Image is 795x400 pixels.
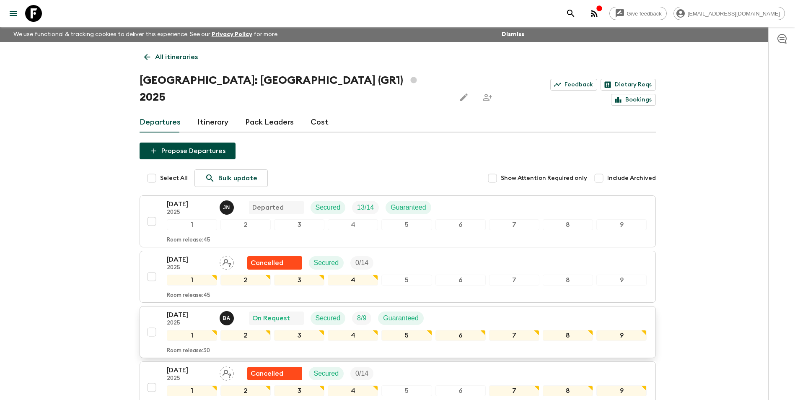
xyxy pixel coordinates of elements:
span: Byron Anderson [220,314,236,320]
span: Assign pack leader [220,258,234,265]
h1: [GEOGRAPHIC_DATA]: [GEOGRAPHIC_DATA] (GR1) 2025 [140,72,449,106]
a: Bookings [611,94,656,106]
a: Bulk update [194,169,268,187]
a: Itinerary [197,112,228,132]
div: 9 [596,385,647,396]
p: B A [223,315,230,322]
span: [EMAIL_ADDRESS][DOMAIN_NAME] [683,10,785,17]
div: 8 [543,330,593,341]
p: Cancelled [251,258,283,268]
div: Flash Pack cancellation [247,256,302,270]
div: 9 [596,219,647,230]
div: 2 [220,330,271,341]
p: [DATE] [167,310,213,320]
a: All itineraries [140,49,202,65]
div: Flash Pack cancellation [247,367,302,380]
div: 5 [381,330,432,341]
p: 2025 [167,320,213,327]
div: 7 [489,330,539,341]
div: 8 [543,275,593,286]
div: Secured [311,201,346,214]
p: Secured [316,203,341,213]
a: Feedback [550,79,597,91]
span: Include Archived [607,174,656,182]
div: 7 [489,219,539,230]
p: Bulk update [218,173,257,183]
button: menu [5,5,22,22]
button: [DATE]2025Byron AndersonOn RequestSecuredTrip FillGuaranteed123456789Room release:30 [140,306,656,358]
div: Secured [311,312,346,325]
div: 6 [435,219,486,230]
div: 1 [167,385,217,396]
p: Guaranteed [391,203,426,213]
p: Guaranteed [383,313,419,323]
div: 3 [274,330,324,341]
div: 9 [596,275,647,286]
p: Secured [314,369,339,379]
button: Dismiss [500,29,526,40]
p: Room release: 45 [167,237,210,244]
p: Room release: 45 [167,292,210,299]
p: 8 / 9 [357,313,366,323]
p: Secured [314,258,339,268]
p: [DATE] [167,255,213,265]
button: [DATE]2025Assign pack leaderFlash Pack cancellationSecuredTrip Fill123456789Room release:45 [140,251,656,303]
p: 2025 [167,265,213,271]
div: 4 [328,219,378,230]
a: Pack Leaders [245,112,294,132]
p: We use functional & tracking cookies to deliver this experience. See our for more. [10,27,282,42]
div: 2 [220,385,271,396]
p: Room release: 30 [167,348,210,354]
div: Trip Fill [350,256,373,270]
div: 5 [381,219,432,230]
button: search adventures [562,5,579,22]
div: 8 [543,385,593,396]
div: 6 [435,275,486,286]
div: Secured [309,256,344,270]
p: All itineraries [155,52,198,62]
span: Show Attention Required only [501,174,587,182]
p: 0 / 14 [355,369,368,379]
p: [DATE] [167,199,213,209]
span: Give feedback [622,10,666,17]
div: [EMAIL_ADDRESS][DOMAIN_NAME] [673,7,785,20]
button: Propose Departures [140,143,236,159]
p: Secured [316,313,341,323]
button: [DATE]2025Janita NurmiDepartedSecuredTrip FillGuaranteed123456789Room release:45 [140,195,656,247]
div: 5 [381,385,432,396]
div: 5 [381,275,432,286]
div: Secured [309,367,344,380]
button: BA [220,311,236,325]
p: [DATE] [167,365,213,375]
div: 1 [167,219,217,230]
div: 8 [543,219,593,230]
div: 3 [274,219,324,230]
div: 1 [167,330,217,341]
div: Trip Fill [352,201,379,214]
p: 2025 [167,375,213,382]
div: Trip Fill [352,312,371,325]
div: 6 [435,330,486,341]
div: 4 [328,330,378,341]
a: Dietary Reqs [601,79,656,91]
p: 0 / 14 [355,258,368,268]
span: Share this itinerary [479,89,496,106]
a: Cost [311,112,329,132]
div: 6 [435,385,486,396]
a: Privacy Policy [212,31,252,37]
div: 7 [489,275,539,286]
div: 1 [167,275,217,286]
div: 4 [328,385,378,396]
a: Departures [140,112,181,132]
span: Janita Nurmi [220,203,236,210]
button: Edit this itinerary [456,89,472,106]
div: Trip Fill [350,367,373,380]
p: 13 / 14 [357,203,374,213]
div: 9 [596,330,647,341]
p: Departed [252,203,284,213]
a: Give feedback [609,7,667,20]
p: 2025 [167,209,213,216]
div: 7 [489,385,539,396]
div: 3 [274,385,324,396]
div: 2 [220,219,271,230]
